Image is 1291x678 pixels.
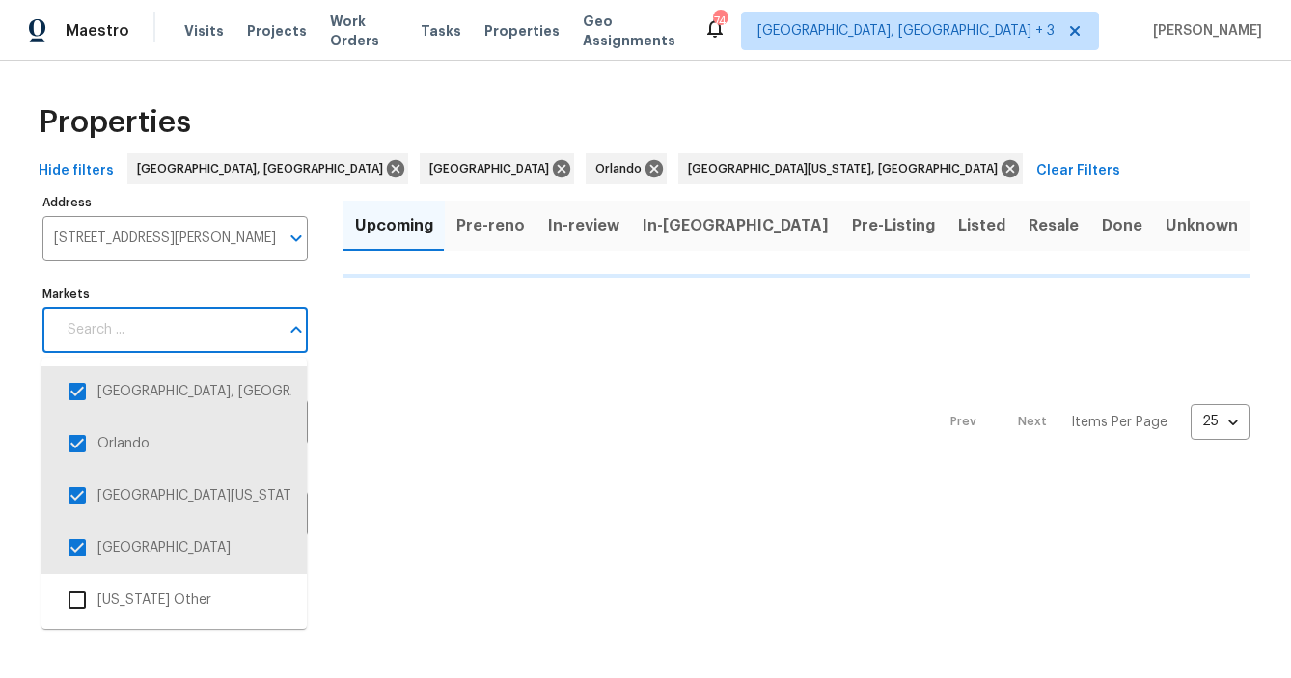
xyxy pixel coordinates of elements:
span: Tasks [421,24,461,38]
span: Upcoming [355,212,433,239]
span: [GEOGRAPHIC_DATA] [429,159,557,178]
span: Pre-Listing [852,212,935,239]
span: Work Orders [330,12,398,50]
span: Clear Filters [1036,159,1120,183]
span: [GEOGRAPHIC_DATA], [GEOGRAPHIC_DATA] [137,159,391,178]
li: Orlando [57,423,291,464]
span: Projects [247,21,307,41]
div: [GEOGRAPHIC_DATA], [GEOGRAPHIC_DATA] [127,153,408,184]
span: Properties [484,21,560,41]
button: Hide filters [31,153,122,189]
input: Search ... [56,308,279,353]
label: Markets [42,288,308,300]
li: [GEOGRAPHIC_DATA], [GEOGRAPHIC_DATA] [57,371,291,412]
div: 74 [713,12,727,31]
span: Properties [39,113,191,132]
span: [GEOGRAPHIC_DATA], [GEOGRAPHIC_DATA] + 3 [757,21,1055,41]
span: Orlando [595,159,649,178]
div: Orlando [586,153,667,184]
li: [GEOGRAPHIC_DATA] [57,528,291,568]
span: [GEOGRAPHIC_DATA][US_STATE], [GEOGRAPHIC_DATA] [688,159,1005,178]
div: [GEOGRAPHIC_DATA][US_STATE], [GEOGRAPHIC_DATA] [678,153,1023,184]
button: Close [283,316,310,343]
span: [PERSON_NAME] [1145,21,1262,41]
span: Maestro [66,21,129,41]
nav: Pagination Navigation [932,289,1250,556]
span: Unknown [1166,212,1238,239]
button: Clear Filters [1029,153,1128,189]
button: Open [283,225,310,252]
span: Visits [184,21,224,41]
div: [GEOGRAPHIC_DATA] [420,153,574,184]
span: Geo Assignments [583,12,680,50]
li: [GEOGRAPHIC_DATA][US_STATE], [GEOGRAPHIC_DATA] [57,475,291,516]
p: Items Per Page [1071,413,1167,432]
span: Done [1102,212,1142,239]
li: [US_STATE] Other [57,580,291,620]
span: In-[GEOGRAPHIC_DATA] [643,212,829,239]
span: Hide filters [39,159,114,183]
span: Listed [958,212,1005,239]
label: Address [42,197,308,208]
span: Resale [1029,212,1079,239]
span: In-review [548,212,619,239]
span: Pre-reno [456,212,525,239]
div: 25 [1191,396,1250,447]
